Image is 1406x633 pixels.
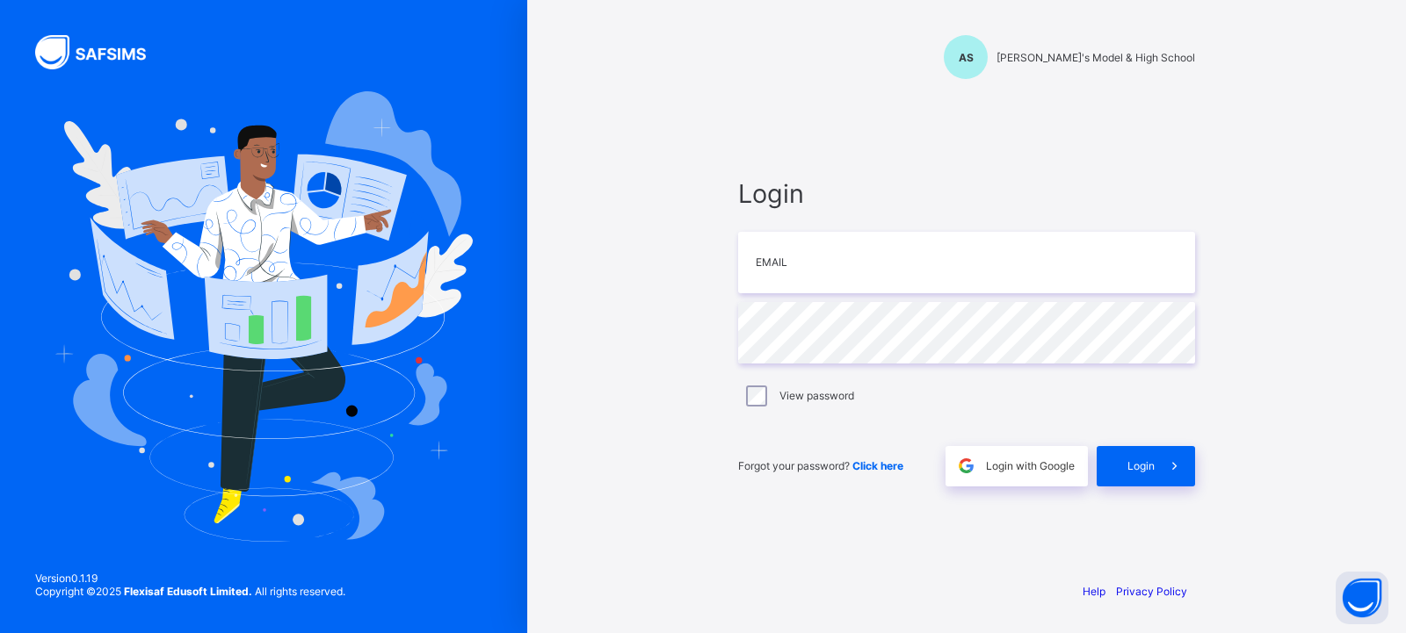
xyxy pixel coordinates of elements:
[956,456,976,476] img: google.396cfc9801f0270233282035f929180a.svg
[1127,459,1155,472] span: Login
[779,389,854,402] label: View password
[738,178,1195,209] span: Login
[1116,585,1187,598] a: Privacy Policy
[35,572,345,585] span: Version 0.1.19
[1336,572,1388,624] button: Open asap
[959,51,974,64] span: AS
[35,35,167,69] img: SAFSIMS Logo
[124,585,252,598] strong: Flexisaf Edusoft Limited.
[35,585,345,598] span: Copyright © 2025 All rights reserved.
[54,91,473,541] img: Hero Image
[986,459,1075,472] span: Login with Google
[1083,585,1105,598] a: Help
[852,459,903,472] a: Click here
[997,51,1195,64] span: [PERSON_NAME]'s Model & High School
[738,459,903,472] span: Forgot your password?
